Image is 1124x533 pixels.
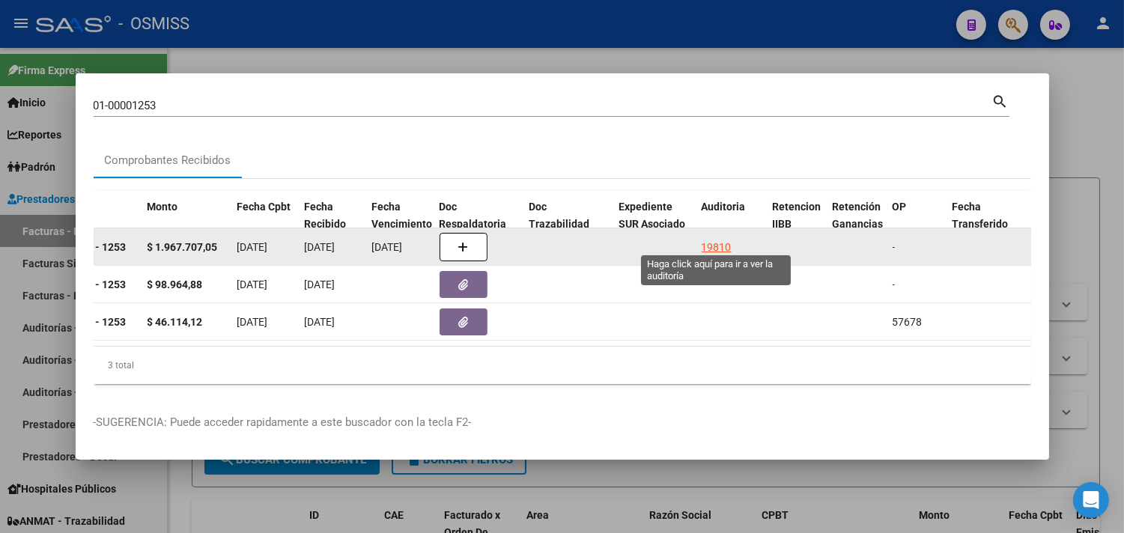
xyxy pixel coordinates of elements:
div: 3 total [94,347,1031,384]
span: OP [892,201,906,213]
datatable-header-cell: OP [886,191,946,257]
datatable-header-cell: Doc Respaldatoria [433,191,523,257]
span: - [893,241,896,253]
span: [DATE] [305,241,335,253]
span: Expediente SUR Asociado [619,201,685,230]
span: Fecha Cpbt [237,201,291,213]
datatable-header-cell: Doc Trazabilidad [523,191,613,257]
p: -SUGERENCIA: Puede acceder rapidamente a este buscador con la tecla F2- [94,414,1031,431]
span: Fecha Recibido [304,201,346,230]
datatable-header-cell: Retención Ganancias [826,191,886,257]
datatable-header-cell: Monto Transferido [1028,191,1111,257]
datatable-header-cell: Auditoria [695,191,766,257]
div: Comprobantes Recibidos [105,152,231,169]
span: - [893,278,896,290]
span: Retencion IIBB [772,201,821,230]
datatable-header-cell: Fecha Recibido [298,191,365,257]
span: Retención Ganancias [832,201,883,230]
span: [DATE] [237,241,268,253]
datatable-header-cell: Fecha Transferido [946,191,1028,257]
datatable-header-cell: Monto [141,191,231,257]
div: 19810 [702,239,732,256]
div: Open Intercom Messenger [1073,482,1109,518]
span: [DATE] [237,278,268,290]
span: 57678 [893,316,923,328]
span: Fecha Transferido [952,201,1008,230]
mat-icon: search [992,91,1009,109]
strong: $ 46.114,12 [148,316,203,328]
span: Doc Trazabilidad [529,201,589,230]
span: Auditoria [701,201,745,213]
span: [DATE] [305,278,335,290]
span: Doc Respaldatoria [439,201,506,230]
datatable-header-cell: Fecha Vencimiento [365,191,433,257]
span: Monto [147,201,177,213]
span: [DATE] [372,241,403,253]
datatable-header-cell: Fecha Cpbt [231,191,298,257]
span: [DATE] [305,316,335,328]
span: [DATE] [237,316,268,328]
datatable-header-cell: Expediente SUR Asociado [613,191,695,257]
strong: $ 98.964,88 [148,278,203,290]
datatable-header-cell: Retencion IIBB [766,191,826,257]
strong: $ 1.967.707,05 [148,241,218,253]
span: Fecha Vencimiento [371,201,432,230]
